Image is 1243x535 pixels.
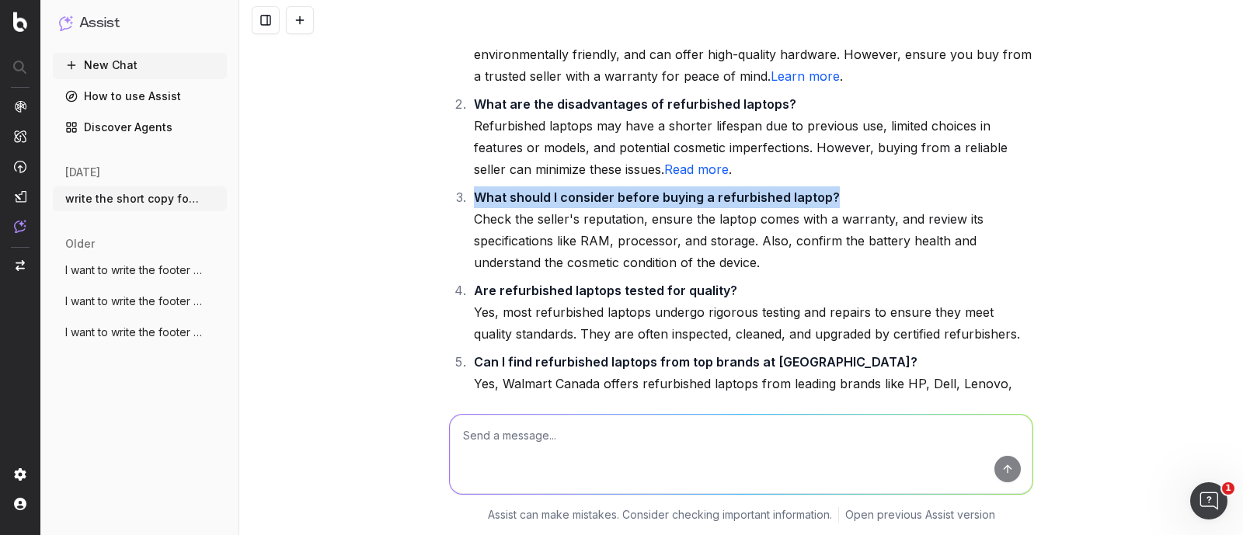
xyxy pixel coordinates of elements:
span: I want to write the footer text. The foo [65,325,202,340]
strong: Are refurbished laptops tested for quality? [474,283,737,298]
img: Analytics [14,100,26,113]
img: Studio [14,190,26,203]
img: Setting [14,468,26,481]
li: Yes, most refurbished laptops undergo rigorous testing and repairs to ensure they meet quality st... [469,280,1033,345]
img: Assist [14,220,26,233]
li: Check the seller's reputation, ensure the laptop comes with a warranty, and review its specificat... [469,186,1033,273]
strong: Can I find refurbished laptops from top brands at [GEOGRAPHIC_DATA]? [474,354,917,370]
a: Learn more [771,68,840,84]
img: My account [14,498,26,510]
a: Read more [664,162,729,177]
button: Assist [59,12,221,34]
span: [DATE] [65,165,100,180]
button: New Chat [53,53,227,78]
h1: Assist [79,12,120,34]
span: 1 [1222,482,1234,495]
span: write the short copy for the url: https: [65,191,202,207]
img: Switch project [16,260,25,271]
a: Discover Agents [53,115,227,140]
button: I want to write the footer text. The foo [53,258,227,283]
span: I want to write the footer text. The foo [65,262,202,278]
img: Activation [14,160,26,173]
span: I want to write the footer text. The foo [65,294,202,309]
strong: What are the disadvantages of refurbished laptops? [474,96,796,112]
li: Yes, Walmart Canada offers refurbished laptops from leading brands like HP, Dell, Lenovo, and Ace... [469,351,1033,416]
button: I want to write the footer text. The foo [53,320,227,345]
a: How to use Assist [53,84,227,109]
img: Botify logo [13,12,27,32]
a: Open previous Assist version [845,507,995,523]
span: older [65,236,95,252]
img: Intelligence [14,130,26,143]
strong: What should I consider before buying a refurbished laptop? [474,189,840,205]
iframe: Intercom live chat [1190,482,1227,519]
li: Refurbished laptops may have a shorter lifespan due to previous use, limited choices in features ... [469,93,1033,180]
button: write the short copy for the url: https: [53,186,227,211]
button: I want to write the footer text. The foo [53,289,227,314]
p: Assist can make mistakes. Consider checking important information. [488,507,832,523]
img: Assist [59,16,73,30]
